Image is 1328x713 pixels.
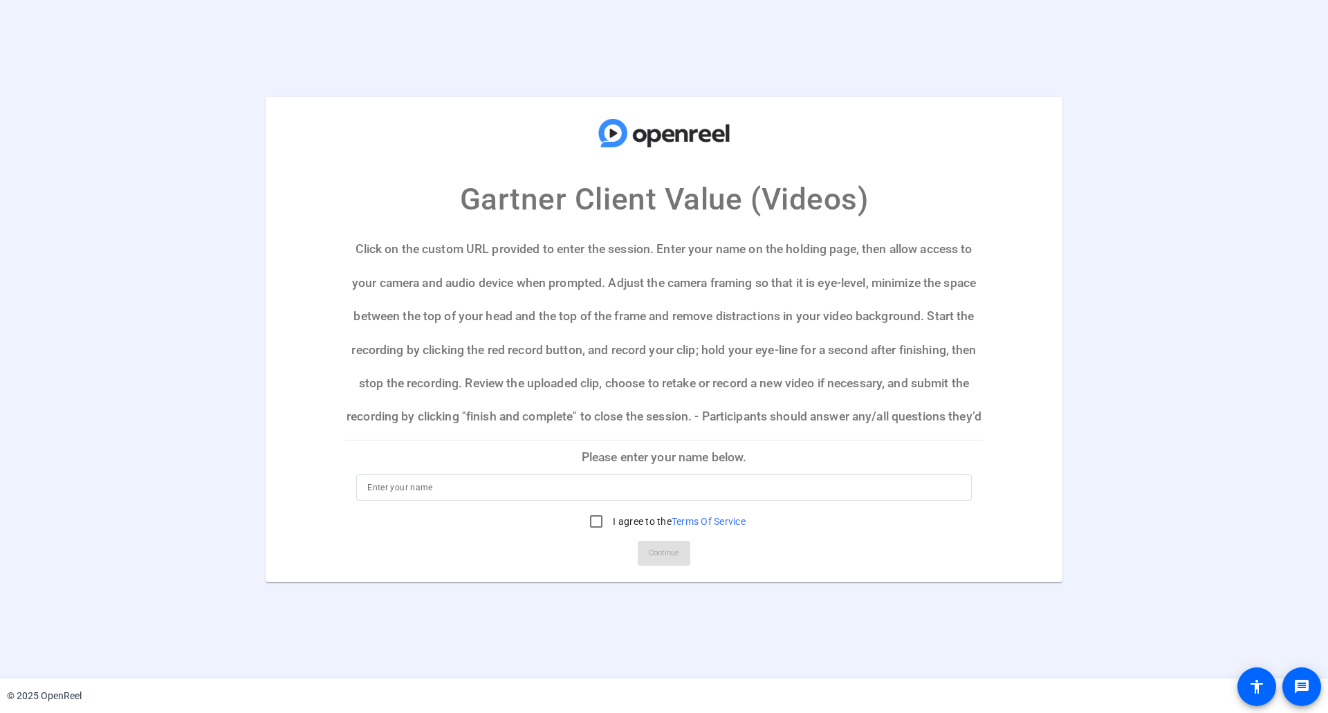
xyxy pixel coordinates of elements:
mat-icon: message [1293,678,1310,695]
mat-icon: accessibility [1248,678,1265,695]
p: Please enter your name below. [345,441,983,474]
div: © 2025 OpenReel [7,689,82,703]
input: Enter your name [367,479,961,496]
a: Terms Of Service [672,516,746,527]
img: company-logo [595,110,733,156]
p: Gartner Client Value (Videos) [460,176,869,222]
p: Click on the custom URL provided to enter the session. Enter your name on the holding page, then ... [345,232,983,440]
label: I agree to the [610,515,746,528]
